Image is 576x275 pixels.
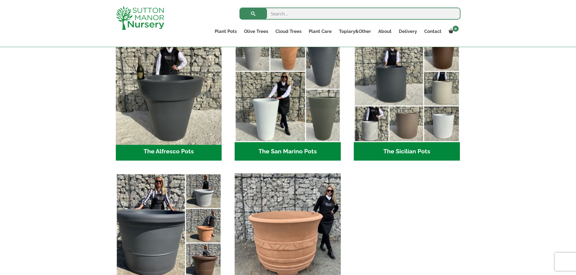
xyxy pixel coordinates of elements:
[395,27,421,36] a: Delivery
[335,27,375,36] a: Topiary&Other
[354,36,460,142] img: The Sicilian Pots
[113,34,224,145] img: The Alfresco Pots
[375,27,395,36] a: About
[445,27,460,36] a: 0
[354,36,460,161] a: Visit product category The Sicilian Pots
[116,6,164,30] img: logo
[272,27,305,36] a: Cloud Trees
[116,142,222,161] h2: The Alfresco Pots
[354,142,460,161] h2: The Sicilian Pots
[240,27,272,36] a: Olive Trees
[235,142,341,161] h2: The San Marino Pots
[235,36,341,161] a: Visit product category The San Marino Pots
[239,8,460,20] input: Search...
[305,27,335,36] a: Plant Care
[453,26,459,32] span: 0
[116,36,222,161] a: Visit product category The Alfresco Pots
[211,27,240,36] a: Plant Pots
[421,27,445,36] a: Contact
[235,36,341,142] img: The San Marino Pots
